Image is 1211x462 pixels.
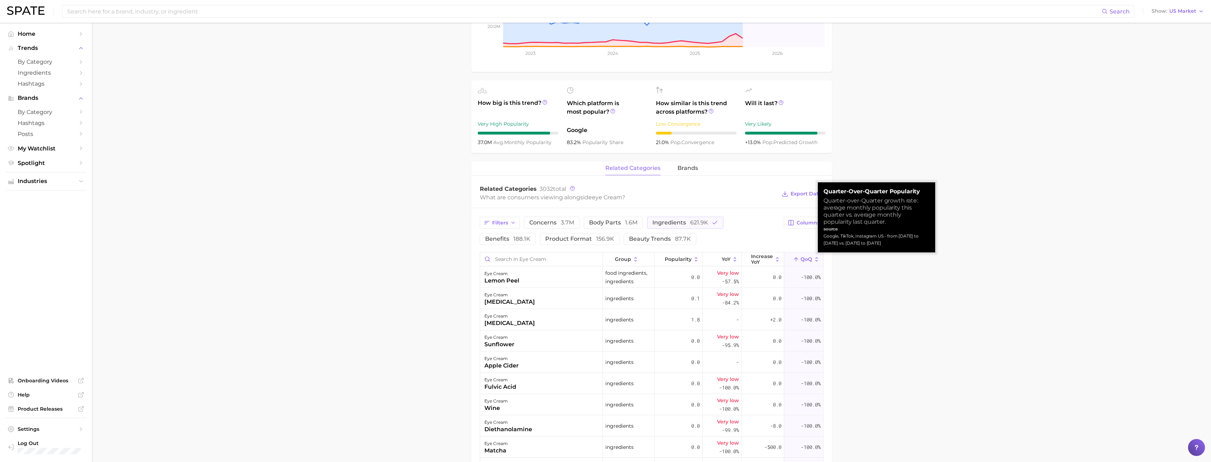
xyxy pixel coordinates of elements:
[567,126,647,135] span: Google
[773,379,781,388] span: 0.0
[722,341,739,349] span: -95.9%
[719,447,739,456] span: -100.0%
[18,426,74,432] span: Settings
[605,337,634,345] span: ingredients
[703,252,741,266] button: YoY
[582,139,623,146] span: popularity share
[484,276,519,285] div: lemon peel
[719,405,739,413] span: -100.0%
[6,424,86,434] a: Settings
[493,139,504,146] abbr: average
[484,312,535,320] div: eye cream
[801,273,821,281] span: -100.0%
[6,93,86,103] button: Brands
[677,165,698,171] span: brands
[480,288,823,309] button: eye cream[MEDICAL_DATA]ingredients0.1Very low-84.2%0.0-100.0%
[6,28,86,39] a: Home
[18,160,74,166] span: Spotlight
[652,220,708,226] span: ingredients
[18,145,74,152] span: My Watchlist
[484,383,516,391] div: fulvic acid
[6,438,86,456] a: Log out. Currently logged in with e-mail alicia.ung@kearney.com.
[691,422,700,430] span: 0.0
[18,30,74,37] span: Home
[691,273,700,281] span: 0.0
[6,389,86,400] a: Help
[607,51,618,56] tspan: 2024
[480,217,520,229] button: Filters
[801,315,821,324] span: -100.0%
[736,358,739,366] span: -
[484,376,516,384] div: eye cream
[484,269,519,278] div: eye cream
[751,253,773,265] span: Increase YoY
[605,422,634,430] span: ingredients
[18,392,74,398] span: Help
[1110,8,1130,15] span: Search
[540,186,553,192] span: 3032
[691,294,700,303] span: 0.1
[6,404,86,414] a: Product Releases
[717,417,739,426] span: Very low
[484,298,535,306] div: [MEDICAL_DATA]
[6,176,86,187] button: Industries
[480,252,603,266] input: Search in eye cream
[484,397,508,405] div: eye cream
[605,358,634,366] span: ingredients
[691,337,700,345] span: 0.0
[745,132,826,135] div: 9 / 10
[717,375,739,383] span: Very low
[691,379,700,388] span: 0.0
[493,139,552,146] span: monthly popularity
[797,220,820,226] span: Columns
[480,373,823,394] button: eye creamfulvic acidingredients0.0Very low-100.0%0.0-100.0%
[18,440,81,446] span: Log Out
[6,78,86,89] a: Hashtags
[480,415,823,437] button: eye creamdiethanolamineingredients0.0Very low-99.9%-8.0-100.0%
[823,226,838,232] strong: source
[745,120,826,128] div: Very Likely
[484,425,532,434] div: diethanolamine
[596,235,614,242] span: 156.9k
[656,120,737,128] div: Low Convergence
[484,354,519,363] div: eye cream
[690,51,700,56] tspan: 2025
[719,383,739,392] span: -100.0%
[484,340,514,349] div: sunflower
[736,315,739,324] span: -
[478,99,558,116] span: How big is this trend?
[762,139,817,146] span: predicted growth
[742,252,784,266] button: Increase YoY
[823,197,930,226] div: Quarter-over-Quarter growth rate: average monthly popularity this quarter vs. average monthly pop...
[1169,9,1196,13] span: US Market
[480,193,777,202] div: What are consumers viewing alongside ?
[6,67,86,78] a: Ingredients
[480,437,823,458] button: eye creammatchaingredients0.0Very low-100.0%-500.0-100.0%
[6,118,86,129] a: Hashtags
[717,290,739,298] span: Very low
[722,426,739,434] span: -99.9%
[722,256,730,262] span: YoY
[717,269,739,277] span: Very low
[484,319,535,327] div: [MEDICAL_DATA]
[784,217,823,229] button: Columns
[801,422,821,430] span: -100.0%
[773,273,781,281] span: 0.0
[603,252,654,266] button: group
[780,189,823,199] button: Export Data
[801,337,821,345] span: -100.0%
[513,235,530,242] span: 188.1k
[6,129,86,139] a: Posts
[480,352,823,373] button: eye creamapple cideringredients0.0-0.0-100.0%
[18,109,74,115] span: by Category
[690,219,708,226] span: 621.9k
[691,443,700,451] span: 0.0
[6,375,86,386] a: Onboarding Videos
[484,404,508,412] div: wine
[18,131,74,137] span: Posts
[773,294,781,303] span: 0.0
[800,256,812,262] span: QoQ
[484,446,508,455] div: matcha
[478,132,558,135] div: 9 / 10
[656,99,737,116] span: How similar is this trend across platforms?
